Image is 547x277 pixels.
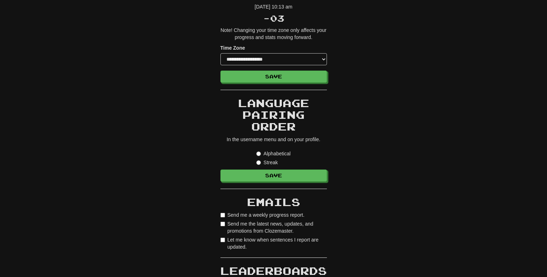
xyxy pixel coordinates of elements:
[220,265,327,277] h2: Leaderboards
[220,97,327,132] h2: Language Pairing Order
[220,44,245,51] label: Time Zone
[220,3,327,10] p: [DATE] 10:13 am
[220,238,225,242] input: Let me know when sentences I report are updated.
[256,151,261,156] input: Alphabetical
[220,213,225,217] input: Send me a weekly progress report.
[220,27,327,41] p: Note! Changing your time zone only affects your progress and stats moving forward.
[256,159,278,166] label: Streak
[220,14,327,23] h3: -03
[220,211,305,218] label: Send me a weekly progress report.
[220,170,327,182] button: Save
[220,222,225,226] input: Send me the latest news, updates, and promotions from Clozemaster.
[220,196,327,208] h2: Emails
[220,236,327,250] label: Let me know when sentences I report are updated.
[220,220,327,234] label: Send me the latest news, updates, and promotions from Clozemaster.
[256,150,290,157] label: Alphabetical
[256,160,261,165] input: Streak
[220,136,327,143] p: In the username menu and on your profile.
[220,71,327,83] button: Save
